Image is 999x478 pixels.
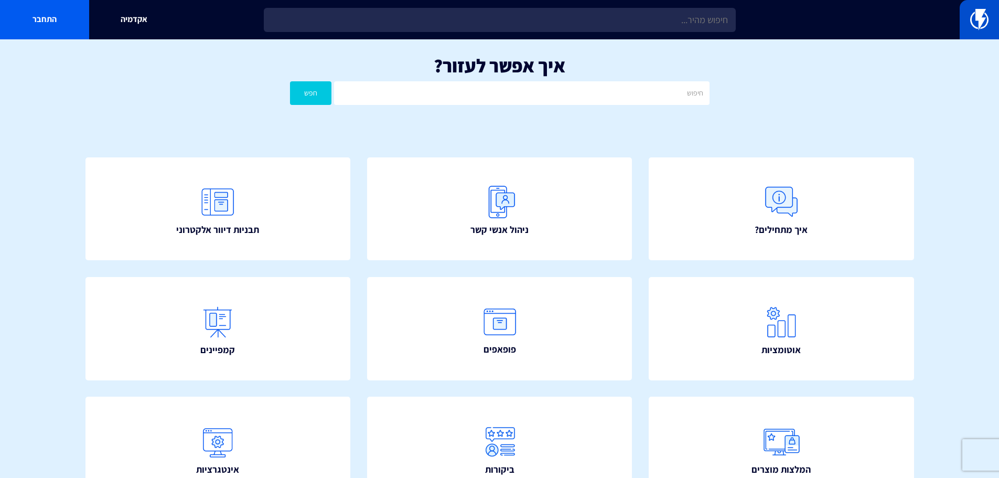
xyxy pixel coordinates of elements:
[367,277,632,380] a: פופאפים
[485,463,514,476] span: ביקורות
[290,81,332,105] button: חפש
[85,277,351,380] a: קמפיינים
[85,157,351,261] a: תבניות דיוור אלקטרוני
[470,223,529,237] span: ניהול אנשי קשר
[16,55,983,76] h1: איך אפשר לעזור?
[649,157,914,261] a: איך מתחילים?
[755,223,808,237] span: איך מתחילים?
[264,8,736,32] input: חיפוש מהיר...
[196,463,239,476] span: אינטגרציות
[484,343,516,356] span: פופאפים
[649,277,914,380] a: אוטומציות
[751,463,811,476] span: המלצות מוצרים
[176,223,259,237] span: תבניות דיוור אלקטרוני
[334,81,709,105] input: חיפוש
[200,343,235,357] span: קמפיינים
[367,157,632,261] a: ניהול אנשי קשר
[761,343,801,357] span: אוטומציות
